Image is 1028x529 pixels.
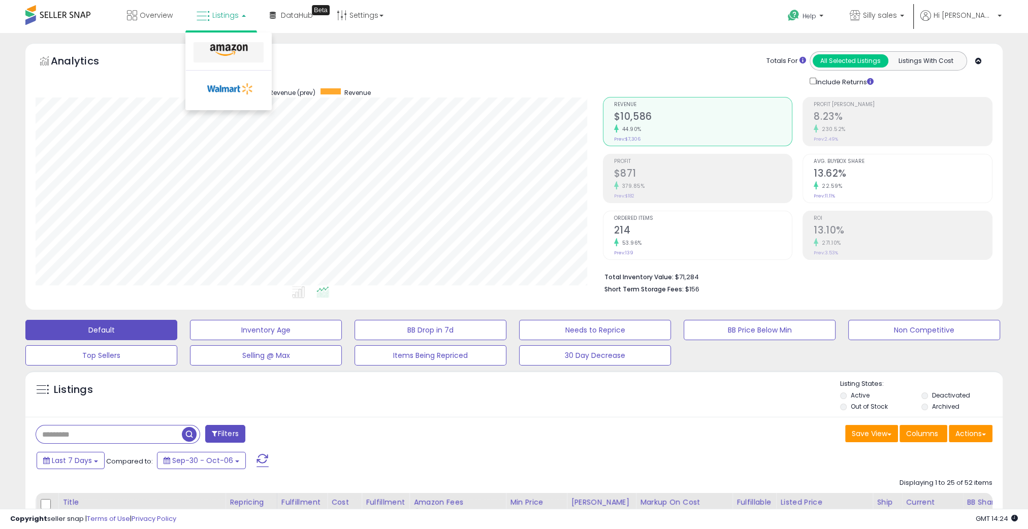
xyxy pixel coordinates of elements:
div: Amazon Fees [413,497,501,508]
div: Current Buybox Price [906,497,958,518]
div: Markup on Cost [640,497,728,508]
button: Save View [845,425,898,442]
small: Prev: 139 [614,250,633,256]
span: ROI [814,216,992,221]
small: 271.10% [818,239,841,247]
h2: 13.62% [814,168,992,181]
label: Deactivated [932,391,970,400]
label: Archived [932,402,959,411]
button: Actions [949,425,992,442]
span: Silly sales [863,10,897,20]
button: Listings With Cost [888,54,963,68]
small: 230.52% [818,125,846,133]
button: Needs to Reprice [519,320,671,340]
div: Totals For [766,56,806,66]
button: Top Sellers [25,345,177,366]
span: Last 7 Days [52,455,92,466]
h2: 13.10% [814,224,992,238]
a: Hi [PERSON_NAME] [920,10,1002,33]
div: Min Price [510,497,562,508]
i: Get Help [787,9,800,22]
span: $156 [685,284,699,294]
h2: 8.23% [814,111,992,124]
span: Overview [140,10,173,20]
span: Ordered Items [614,216,792,221]
div: Fulfillment [281,497,323,508]
div: Ship Price [877,497,897,518]
button: BB Price Below Min [684,320,836,340]
button: Last 7 Days [37,452,105,469]
span: Hi [PERSON_NAME] [934,10,994,20]
span: Compared to: [106,456,153,466]
p: Listing States: [840,379,1003,389]
button: 30 Day Decrease [519,345,671,366]
span: Revenue [614,102,792,108]
label: Active [851,391,870,400]
a: Privacy Policy [132,514,176,523]
div: Tooltip anchor [312,5,330,15]
div: [PERSON_NAME] [571,497,631,508]
b: Total Inventory Value: [604,273,673,281]
div: seller snap | | [10,514,176,524]
span: Revenue [344,88,371,97]
span: Help [802,12,816,20]
small: Prev: 3.53% [814,250,838,256]
div: Cost [331,497,357,508]
span: Listings [212,10,239,20]
button: Filters [205,425,245,443]
div: Repricing [230,497,273,508]
a: Help [780,2,833,33]
button: Items Being Repriced [355,345,506,366]
span: Profit [PERSON_NAME] [814,102,992,108]
button: Selling @ Max [190,345,342,366]
h2: $871 [614,168,792,181]
label: Out of Stock [851,402,888,411]
button: Non Competitive [848,320,1000,340]
h5: Listings [54,383,93,397]
span: Avg. Buybox Share [814,159,992,164]
small: Prev: 2.49% [814,136,838,142]
h2: $10,586 [614,111,792,124]
span: Profit [614,159,792,164]
button: Inventory Age [190,320,342,340]
li: $71,284 [604,270,985,282]
div: Displaying 1 to 25 of 52 items [899,478,992,488]
b: Short Term Storage Fees: [604,285,684,293]
div: Fulfillable Quantity [736,497,772,518]
small: 379.85% [619,182,645,190]
div: Listed Price [780,497,868,508]
span: 2025-10-14 14:24 GMT [976,514,1018,523]
button: BB Drop in 7d [355,320,506,340]
h5: Analytics [51,54,119,71]
small: Prev: $7,306 [614,136,640,142]
button: All Selected Listings [813,54,888,68]
div: Fulfillment Cost [366,497,405,518]
span: DataHub [281,10,313,20]
div: Include Returns [802,76,886,87]
span: Sep-30 - Oct-06 [172,455,233,466]
strong: Copyright [10,514,47,523]
small: Prev: 11.11% [814,193,835,199]
div: Title [62,497,221,508]
small: 53.96% [619,239,642,247]
span: Columns [906,428,938,439]
span: Revenue (prev) [269,88,315,97]
small: 44.90% [619,125,641,133]
button: Sep-30 - Oct-06 [157,452,246,469]
button: Columns [899,425,947,442]
h2: 214 [614,224,792,238]
small: Prev: $182 [614,193,634,199]
button: Default [25,320,177,340]
a: Terms of Use [87,514,130,523]
small: 22.59% [818,182,842,190]
div: BB Share 24h. [967,497,1004,518]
